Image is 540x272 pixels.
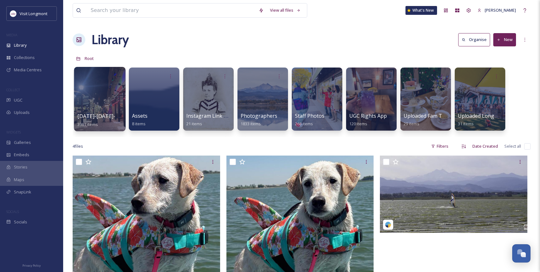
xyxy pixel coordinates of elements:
span: Uploaded Fam Tour Photos [404,112,469,119]
span: 21 items [186,121,202,127]
span: Assets [132,112,147,119]
span: Collections [14,55,35,61]
span: Staff Photos [295,112,324,119]
a: Uploaded Fam Tour Photos29 items [404,113,469,127]
span: Uploaded Longmont Folders [458,112,525,119]
a: What's New [405,6,437,15]
a: Instagram Link Tree21 items [186,113,235,127]
span: COLLECT [6,87,20,92]
span: Media Centres [14,67,42,73]
span: Privacy Policy [22,263,41,268]
span: 8 items [132,121,146,127]
span: Socials [14,219,27,225]
button: Open Chat [512,244,531,263]
button: New [493,33,516,46]
span: SOCIALS [6,209,19,214]
span: Uploads [14,109,30,115]
img: stevelink3-1755399968572.jpg [380,156,527,233]
a: [PERSON_NAME] [474,4,519,16]
span: UGC [14,97,22,103]
button: Organise [458,33,490,46]
span: 4 file s [73,143,83,149]
span: 1833 items [241,121,261,127]
span: MEDIA [6,33,17,37]
span: Library [14,42,27,48]
div: Filters [428,140,452,152]
span: Visit Longmont [20,11,47,16]
span: Instagram Link Tree [186,112,235,119]
span: Stories [14,164,27,170]
div: Date Created [469,140,501,152]
span: SnapLink [14,189,31,195]
a: Privacy Policy [22,261,41,269]
a: Photographers1833 items [241,113,277,127]
span: [PERSON_NAME] [485,7,516,13]
img: snapsea-logo.png [385,222,391,228]
img: longmont.jpg [10,10,16,17]
span: Select all [504,143,521,149]
span: 31 items [458,121,474,127]
span: Galleries [14,139,31,145]
span: 120 items [349,121,367,127]
a: [DATE]-[DATE]-ugc-rights-approved3997 items [77,113,165,127]
a: Library [92,30,129,49]
span: Root [85,56,94,61]
span: 268 items [295,121,313,127]
span: 29 items [404,121,419,127]
a: Assets8 items [132,113,147,127]
span: UGC Rights Approved Content [349,112,421,119]
a: Staff Photos268 items [295,113,324,127]
a: View all files [267,4,304,16]
input: Search your library [87,3,255,17]
a: Root [85,55,94,62]
span: 3997 items [77,121,98,127]
a: Uploaded Longmont Folders31 items [458,113,525,127]
span: Embeds [14,152,29,158]
span: Photographers [241,112,277,119]
a: Organise [458,33,493,46]
span: WIDGETS [6,130,21,134]
span: [DATE]-[DATE]-ugc-rights-approved [77,113,165,120]
span: Maps [14,177,24,183]
a: UGC Rights Approved Content120 items [349,113,421,127]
